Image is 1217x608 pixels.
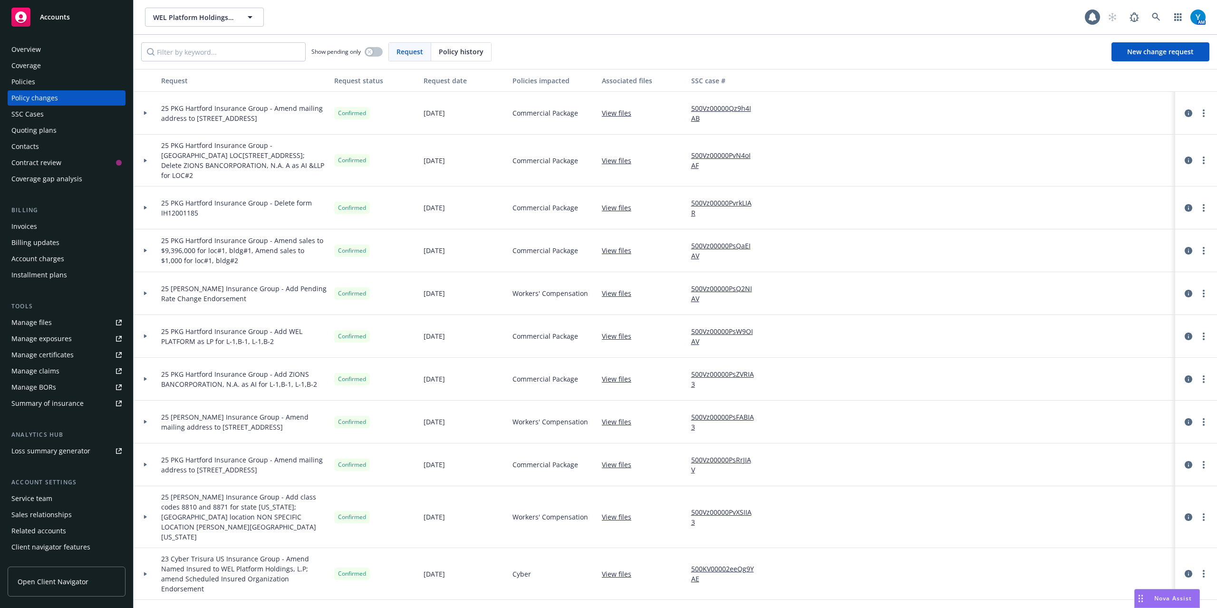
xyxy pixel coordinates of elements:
div: Related accounts [11,523,66,539]
button: SSC case # [687,69,766,92]
span: 25 PKG Hartford Insurance Group - Amend sales to $9,396,000 for loc#1, bldg#1, Amend sales to $1,... [161,235,327,265]
a: View files [602,108,639,118]
a: circleInformation [1183,459,1194,471]
div: Installment plans [11,267,67,283]
a: View files [602,512,639,522]
div: Client access [11,556,53,571]
span: [DATE] [424,156,445,166]
div: Toggle Row Expanded [134,272,157,315]
a: Installment plans [8,267,126,283]
div: Billing updates [11,235,59,250]
div: Invoices [11,219,37,234]
a: Manage exposures [8,331,126,346]
a: circleInformation [1183,155,1194,166]
span: 25 PKG Hartford Insurance Group - Add WEL PLATFORM as LP for L-1,B-1, L-1,B-2 [161,326,327,346]
span: Commercial Package [512,108,578,118]
span: WEL Platform Holdings, L.P. [153,12,235,22]
span: 23 Cyber Trisura US Insurance Group - Amend Named Insured to WEL Platform Holdings, L.P; amend Sc... [161,554,327,594]
div: Client navigator features [11,539,90,555]
a: Invoices [8,219,126,234]
a: Report a Bug [1125,8,1144,27]
div: Toggle Row Expanded [134,92,157,135]
div: Loss summary generator [11,443,90,459]
span: Commercial Package [512,245,578,255]
a: Account charges [8,251,126,266]
span: Confirmed [338,156,366,165]
div: Associated files [602,76,684,86]
div: Manage exposures [11,331,72,346]
span: 25 PKG Hartford Insurance Group - Add ZIONS BANCORPORATION, N.A. as AI for L-1,B-1, L-1,B-2 [161,369,327,389]
a: more [1198,459,1209,471]
span: [DATE] [424,460,445,470]
div: Coverage gap analysis [11,171,82,186]
span: [DATE] [424,374,445,384]
a: more [1198,416,1209,428]
a: SSC Cases [8,107,126,122]
button: Associated files [598,69,687,92]
button: Nova Assist [1134,589,1200,608]
span: [DATE] [424,203,445,213]
div: Request date [424,76,505,86]
div: Toggle Row Expanded [134,401,157,443]
div: Policies [11,74,35,89]
a: Policy changes [8,90,126,106]
a: Summary of insurance [8,396,126,411]
div: Policies impacted [512,76,594,86]
a: Overview [8,42,126,57]
a: more [1198,245,1209,256]
a: Client navigator features [8,539,126,555]
div: Toggle Row Expanded [134,135,157,186]
div: SSC case # [691,76,763,86]
span: [DATE] [424,331,445,341]
a: 500Vz00000PvN4oIAF [691,150,763,170]
a: more [1198,108,1209,119]
img: photo [1190,10,1206,25]
div: Toggle Row Expanded [134,486,157,548]
div: Contract review [11,155,61,170]
a: circleInformation [1183,568,1194,579]
div: Coverage [11,58,41,73]
span: Confirmed [338,332,366,341]
a: more [1198,331,1209,342]
span: Confirmed [338,109,366,118]
span: 25 PKG Hartford Insurance Group - Amend mailing address to [STREET_ADDRESS] [161,103,327,123]
input: Filter by keyword... [141,42,306,61]
a: Manage certificates [8,347,126,363]
div: Manage certificates [11,347,74,363]
div: Account settings [8,478,126,487]
span: [DATE] [424,569,445,579]
span: [DATE] [424,417,445,427]
span: Confirmed [338,569,366,578]
a: Sales relationships [8,507,126,522]
a: 500Vz00000PvXSIIA3 [691,507,763,527]
a: circleInformation [1183,108,1194,119]
div: Policy changes [11,90,58,106]
div: Toggle Row Expanded [134,186,157,229]
span: Workers' Compensation [512,288,588,298]
div: Account charges [11,251,64,266]
div: Service team [11,491,52,506]
span: Confirmed [338,246,366,255]
span: Confirmed [338,418,366,426]
button: WEL Platform Holdings, L.P. [145,8,264,27]
a: more [1198,288,1209,299]
div: Billing [8,206,126,215]
a: Client access [8,556,126,571]
span: Accounts [40,13,70,21]
a: Contract review [8,155,126,170]
div: Manage claims [11,363,59,379]
a: View files [602,569,639,579]
span: Workers' Compensation [512,417,588,427]
a: View files [602,417,639,427]
span: 25 PKG Hartford Insurance Group - Amend mailing address to [STREET_ADDRESS] [161,455,327,475]
a: more [1198,568,1209,579]
a: Start snowing [1103,8,1122,27]
div: Sales relationships [11,507,72,522]
a: more [1198,155,1209,166]
a: Loss summary generator [8,443,126,459]
div: Quoting plans [11,123,57,138]
a: View files [602,374,639,384]
a: 500Vz00000PsRrJIAV [691,455,763,475]
a: View files [602,460,639,470]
